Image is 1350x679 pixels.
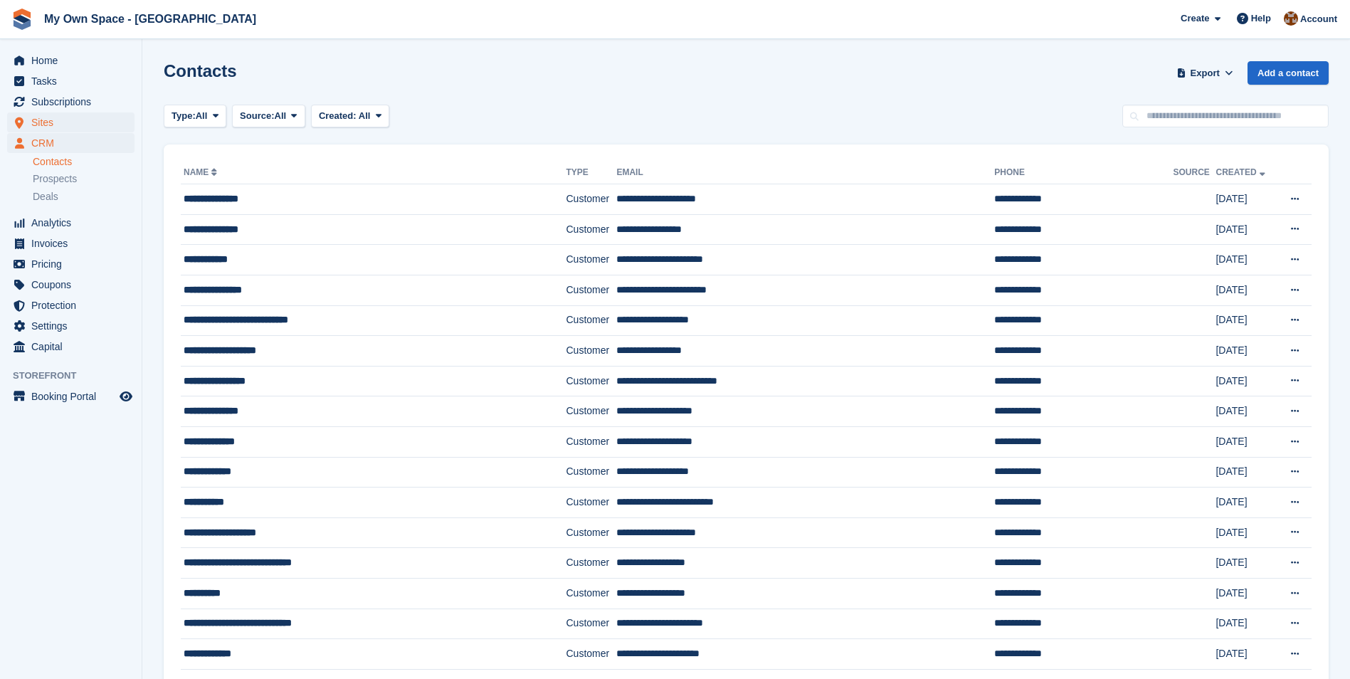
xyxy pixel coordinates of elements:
span: Analytics [31,213,117,233]
td: Customer [566,275,617,305]
button: Type: All [164,105,226,128]
span: Booking Portal [31,386,117,406]
span: Protection [31,295,117,315]
td: [DATE] [1215,336,1276,367]
td: Customer [566,578,617,609]
td: [DATE] [1215,396,1276,427]
td: [DATE] [1215,245,1276,275]
td: [DATE] [1215,639,1276,670]
span: Created: [319,110,357,121]
span: Tasks [31,71,117,91]
span: Prospects [33,172,77,186]
th: Email [616,162,994,184]
td: Customer [566,517,617,548]
span: Type: [172,109,196,123]
td: Customer [566,366,617,396]
td: [DATE] [1215,184,1276,215]
a: menu [7,316,135,336]
span: Create [1181,11,1209,26]
td: [DATE] [1215,457,1276,488]
span: Sites [31,112,117,132]
td: Customer [566,548,617,579]
td: [DATE] [1215,305,1276,336]
td: Customer [566,336,617,367]
td: [DATE] [1215,214,1276,245]
td: [DATE] [1215,517,1276,548]
td: Customer [566,639,617,670]
td: Customer [566,184,617,215]
span: All [196,109,208,123]
a: Name [184,167,220,177]
a: menu [7,386,135,406]
span: Source: [240,109,274,123]
th: Type [566,162,617,184]
a: Created [1215,167,1267,177]
a: menu [7,275,135,295]
span: CRM [31,133,117,153]
th: Source [1173,162,1215,184]
a: Deals [33,189,135,204]
td: [DATE] [1215,366,1276,396]
td: Customer [566,457,617,488]
a: menu [7,337,135,357]
td: [DATE] [1215,275,1276,305]
a: Add a contact [1248,61,1329,85]
td: Customer [566,426,617,457]
a: menu [7,133,135,153]
a: menu [7,295,135,315]
a: menu [7,112,135,132]
td: Customer [566,396,617,427]
th: Phone [994,162,1173,184]
span: Export [1191,66,1220,80]
a: Preview store [117,388,135,405]
td: [DATE] [1215,609,1276,639]
span: Deals [33,190,58,204]
span: Coupons [31,275,117,295]
a: Contacts [33,155,135,169]
a: menu [7,254,135,274]
span: Home [31,51,117,70]
button: Created: All [311,105,389,128]
a: menu [7,92,135,112]
span: Account [1300,12,1337,26]
td: Customer [566,214,617,245]
a: menu [7,233,135,253]
td: Customer [566,245,617,275]
span: All [275,109,287,123]
span: All [359,110,371,121]
span: Capital [31,337,117,357]
td: [DATE] [1215,578,1276,609]
span: Invoices [31,233,117,253]
td: [DATE] [1215,488,1276,518]
a: menu [7,51,135,70]
a: menu [7,71,135,91]
span: Settings [31,316,117,336]
td: Customer [566,609,617,639]
a: menu [7,213,135,233]
td: [DATE] [1215,548,1276,579]
a: My Own Space - [GEOGRAPHIC_DATA] [38,7,262,31]
a: Prospects [33,172,135,186]
img: Gary Chamberlain [1284,11,1298,26]
td: Customer [566,488,617,518]
td: [DATE] [1215,426,1276,457]
span: Storefront [13,369,142,383]
span: Pricing [31,254,117,274]
h1: Contacts [164,61,237,80]
span: Subscriptions [31,92,117,112]
img: stora-icon-8386f47178a22dfd0bd8f6a31ec36ba5ce8667c1dd55bd0f319d3a0aa187defe.svg [11,9,33,30]
td: Customer [566,305,617,336]
span: Help [1251,11,1271,26]
button: Export [1174,61,1236,85]
button: Source: All [232,105,305,128]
